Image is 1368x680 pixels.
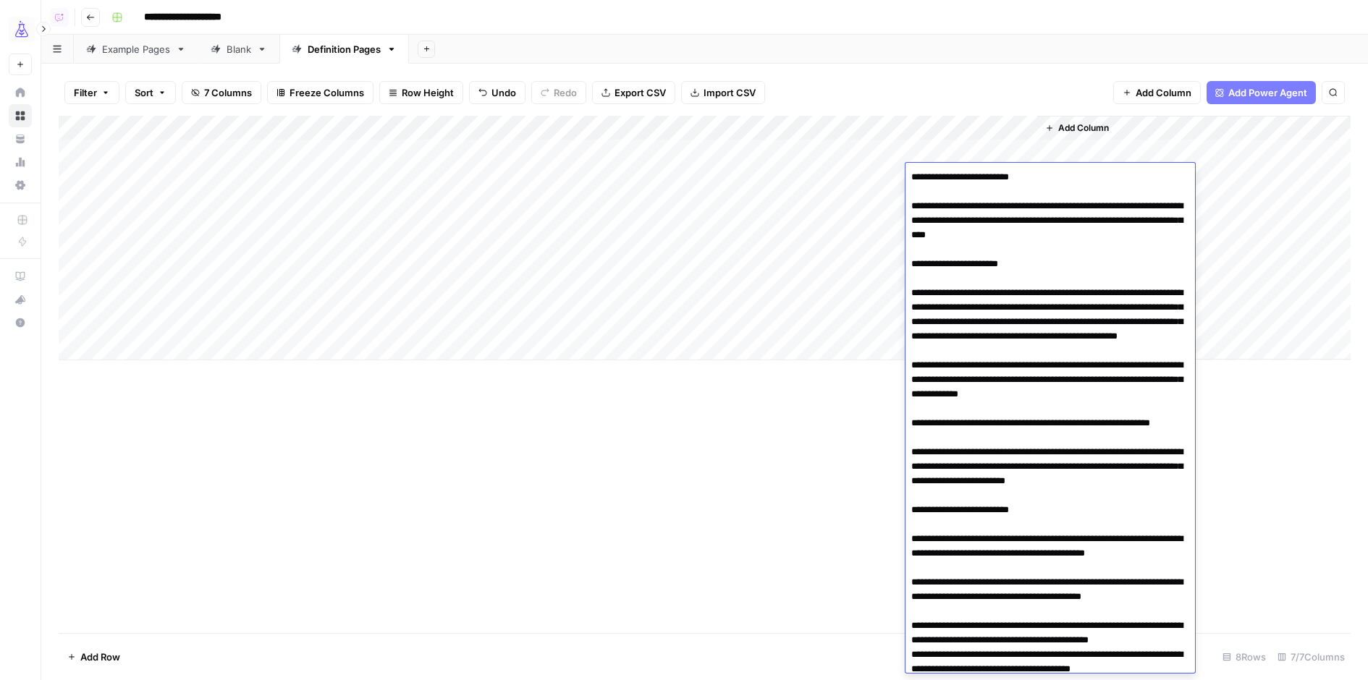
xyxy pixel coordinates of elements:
[227,42,251,56] div: Blank
[279,35,409,64] a: Definition Pages
[9,289,31,310] div: What's new?
[9,17,35,43] img: AirOps Growth Logo
[402,85,454,100] span: Row Height
[9,265,32,288] a: AirOps Academy
[74,35,198,64] a: Example Pages
[9,127,32,150] a: Your Data
[80,650,120,664] span: Add Row
[135,85,153,100] span: Sort
[491,85,516,100] span: Undo
[9,12,32,48] button: Workspace: AirOps Growth
[267,81,373,104] button: Freeze Columns
[1136,85,1191,100] span: Add Column
[182,81,261,104] button: 7 Columns
[64,81,119,104] button: Filter
[102,42,170,56] div: Example Pages
[198,35,279,64] a: Blank
[308,42,381,56] div: Definition Pages
[9,150,32,174] a: Usage
[704,85,756,100] span: Import CSV
[290,85,364,100] span: Freeze Columns
[1207,81,1316,104] button: Add Power Agent
[1217,645,1272,668] div: 8 Rows
[9,288,32,311] button: What's new?
[469,81,525,104] button: Undo
[125,81,176,104] button: Sort
[9,81,32,104] a: Home
[681,81,765,104] button: Import CSV
[1058,122,1109,135] span: Add Column
[9,174,32,197] a: Settings
[1039,119,1115,137] button: Add Column
[74,85,97,100] span: Filter
[554,85,577,100] span: Redo
[1228,85,1307,100] span: Add Power Agent
[615,85,666,100] span: Export CSV
[9,311,32,334] button: Help + Support
[379,81,463,104] button: Row Height
[1113,81,1201,104] button: Add Column
[9,104,32,127] a: Browse
[1272,645,1351,668] div: 7/7 Columns
[204,85,252,100] span: 7 Columns
[59,645,129,668] button: Add Row
[592,81,675,104] button: Export CSV
[531,81,586,104] button: Redo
